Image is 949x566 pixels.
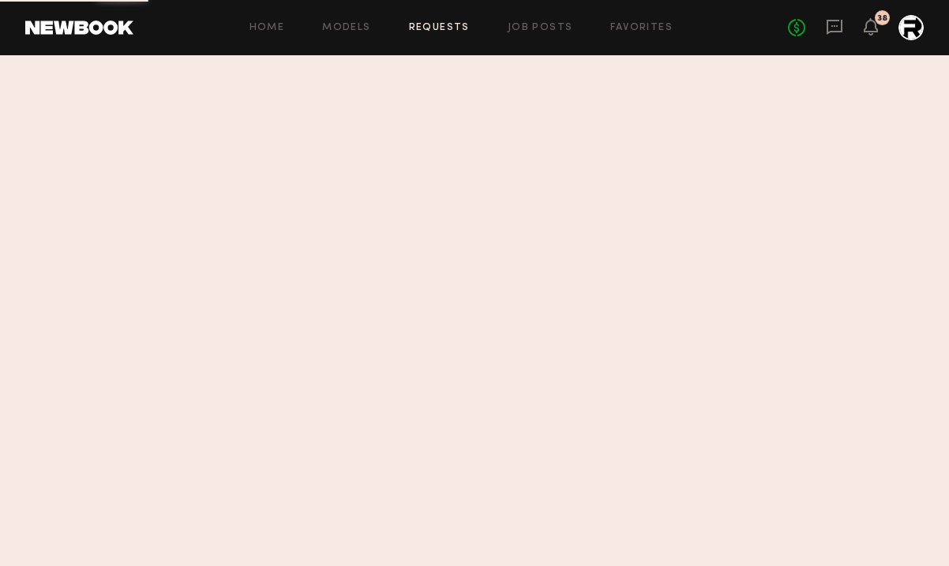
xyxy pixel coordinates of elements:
a: Requests [409,23,470,33]
a: Job Posts [508,23,573,33]
a: Home [249,23,285,33]
div: 38 [877,14,887,23]
a: Models [322,23,370,33]
a: Favorites [610,23,673,33]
